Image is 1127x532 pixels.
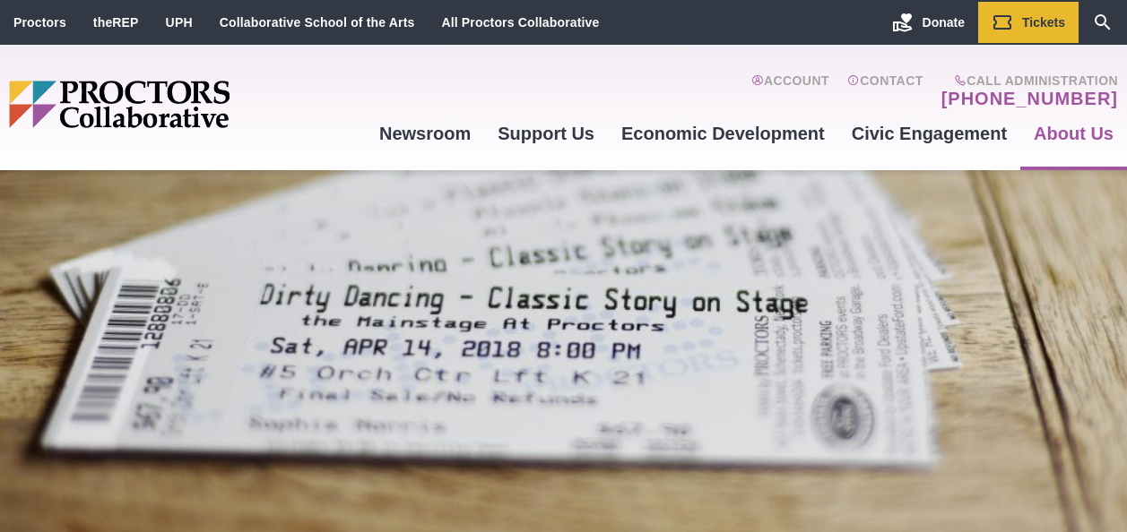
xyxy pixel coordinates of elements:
a: Donate [879,2,978,43]
span: Donate [923,15,965,30]
img: Proctors logo [9,81,366,128]
a: Proctors [13,15,66,30]
a: Support Us [484,109,608,158]
a: Contact [847,73,923,109]
a: Civic Engagement [838,109,1020,158]
a: [PHONE_NUMBER] [941,88,1118,109]
a: About Us [1020,109,1127,158]
span: Tickets [1022,15,1065,30]
a: UPH [166,15,193,30]
a: Economic Development [608,109,838,158]
a: Search [1079,2,1127,43]
span: Call Administration [936,73,1118,88]
a: Newsroom [366,109,484,158]
a: Account [751,73,829,109]
a: theREP [93,15,139,30]
a: Tickets [978,2,1079,43]
a: Collaborative School of the Arts [220,15,415,30]
a: All Proctors Collaborative [441,15,599,30]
